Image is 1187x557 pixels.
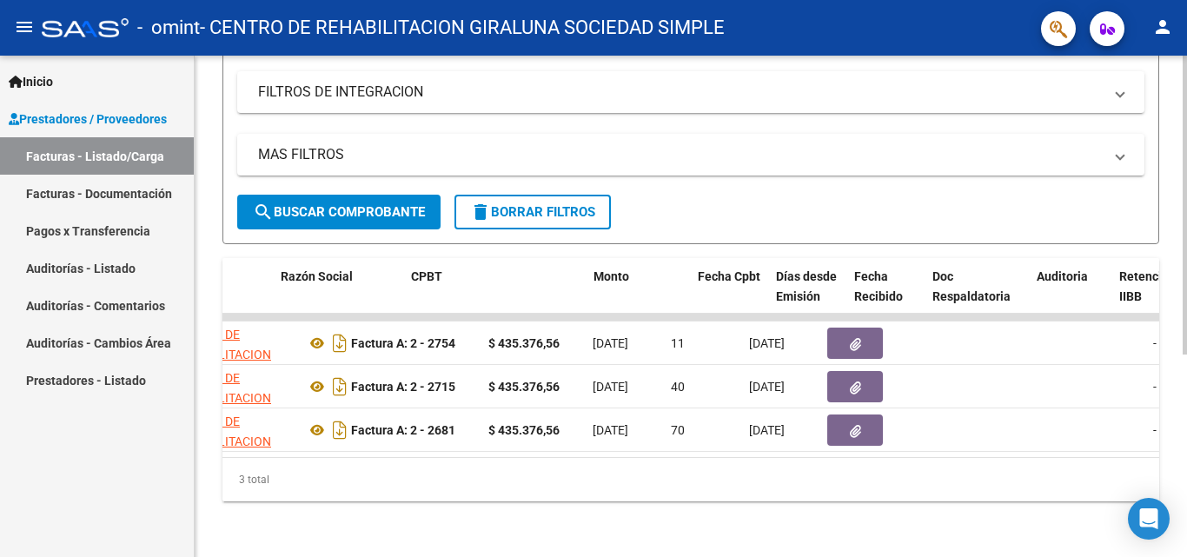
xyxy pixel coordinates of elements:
span: CENTRO DE REHABILITACION GIRALUNA SOCIEDAD SIMPLE [176,371,278,444]
datatable-header-cell: Días desde Emisión [769,258,847,335]
span: Prestadores / Proveedores [9,109,167,129]
span: Borrar Filtros [470,204,595,220]
span: CPBT [411,269,442,283]
span: [DATE] [749,380,785,394]
span: CENTRO DE REHABILITACION GIRALUNA SOCIEDAD SIMPLE [176,328,278,401]
span: [DATE] [749,423,785,437]
strong: $ 435.376,56 [488,423,560,437]
datatable-header-cell: Fecha Recibido [847,258,925,335]
span: Días desde Emisión [776,269,837,303]
span: Fecha Cpbt [698,269,760,283]
strong: Factura A: 2 - 2681 [351,423,455,437]
span: - [1153,423,1157,437]
span: 70 [671,423,685,437]
span: [DATE] [593,336,628,350]
span: 11 [671,336,685,350]
span: - [1153,336,1157,350]
datatable-header-cell: Razón Social [274,258,404,335]
span: Buscar Comprobante [253,204,425,220]
strong: $ 435.376,56 [488,336,560,350]
span: CENTRO DE REHABILITACION GIRALUNA SOCIEDAD SIMPLE [176,414,278,487]
div: 3 total [222,458,1159,501]
strong: Factura A: 2 - 2715 [351,380,455,394]
mat-icon: search [253,202,274,222]
button: Borrar Filtros [454,195,611,229]
datatable-header-cell: Fecha Cpbt [691,258,769,335]
mat-icon: person [1152,17,1173,37]
button: Buscar Comprobante [237,195,441,229]
i: Descargar documento [328,329,351,357]
datatable-header-cell: Auditoria [1030,258,1112,335]
span: Fecha Recibido [854,269,903,303]
strong: $ 435.376,56 [488,380,560,394]
span: - omint [137,9,200,47]
mat-icon: delete [470,202,491,222]
span: [DATE] [593,423,628,437]
span: Auditoria [1037,269,1088,283]
datatable-header-cell: Retencion IIBB [1112,258,1182,335]
mat-panel-title: FILTROS DE INTEGRACION [258,83,1103,102]
span: Razón Social [281,269,353,283]
span: [DATE] [749,336,785,350]
mat-icon: menu [14,17,35,37]
span: [DATE] [593,380,628,394]
div: 30715036483 [176,412,292,448]
mat-expansion-panel-header: MAS FILTROS [237,134,1144,176]
i: Descargar documento [328,416,351,444]
mat-expansion-panel-header: FILTROS DE INTEGRACION [237,71,1144,113]
span: Monto [593,269,629,283]
span: - CENTRO DE REHABILITACION GIRALUNA SOCIEDAD SIMPLE [200,9,725,47]
strong: Factura A: 2 - 2754 [351,336,455,350]
div: Open Intercom Messenger [1128,498,1170,540]
datatable-header-cell: CPBT [404,258,587,335]
i: Descargar documento [328,373,351,401]
span: Retencion IIBB [1119,269,1176,303]
span: - [1153,380,1157,394]
div: 30715036483 [176,368,292,405]
span: Doc Respaldatoria [932,269,1011,303]
datatable-header-cell: Doc Respaldatoria [925,258,1030,335]
datatable-header-cell: Monto [587,258,691,335]
mat-panel-title: MAS FILTROS [258,145,1103,164]
div: 30715036483 [176,325,292,361]
span: 40 [671,380,685,394]
span: Inicio [9,72,53,91]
